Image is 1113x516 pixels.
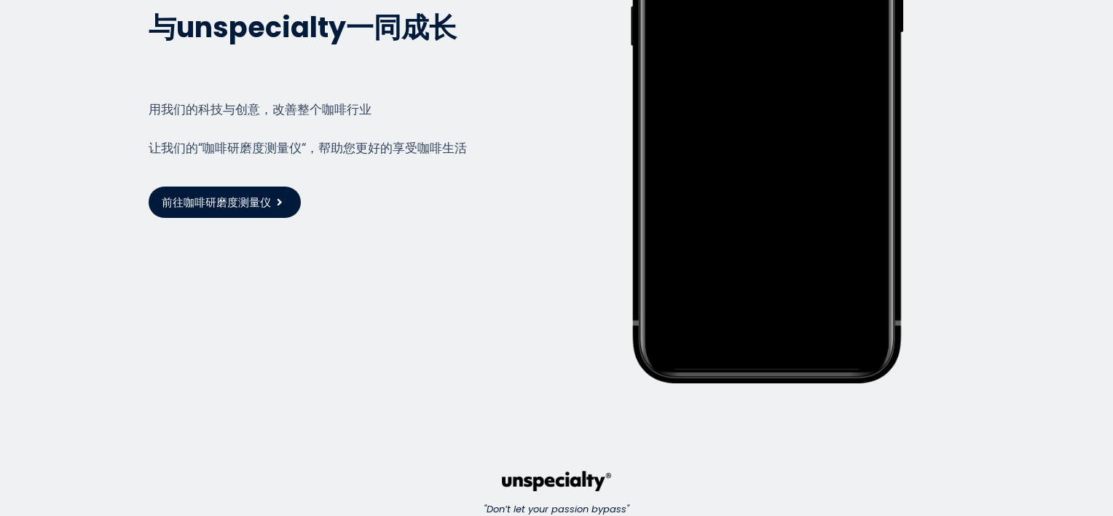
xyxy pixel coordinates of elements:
[149,9,554,82] h2: 与unspecialty一同成长
[149,100,554,157] div: 用我们的科技与创意，改善整个咖啡行业 让我们的“咖啡研磨度测量仪“，帮助您更好的享受咖啡生活
[149,187,301,218] button: 前往咖啡研磨度测量仪
[162,194,271,211] span: 前往咖啡研磨度测量仪
[484,502,629,516] em: "Don’t let your passion bypass"
[502,471,611,492] img: c440faa6a294d3144723c0771045cab8.png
